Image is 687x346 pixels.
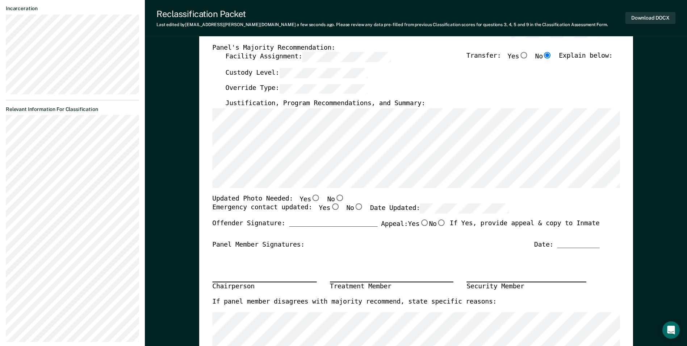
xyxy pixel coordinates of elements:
div: Last edited by [EMAIL_ADDRESS][PERSON_NAME][DOMAIN_NAME] . Please review any data pre-filled from... [156,22,608,27]
input: Override Type: [279,84,368,94]
label: Justification, Program Recommendations, and Summary: [225,100,425,108]
label: No [327,194,344,204]
div: Date: ___________ [534,240,599,249]
input: No [436,219,446,226]
input: Custody Level: [279,68,368,78]
div: Security Member [466,282,586,292]
label: Appeal: [381,219,446,235]
button: Download DOCX [625,12,675,24]
label: If panel member disagrees with majority recommend, state specific reasons: [212,298,497,306]
input: Facility Assignment: [302,52,391,62]
label: Yes [319,204,340,214]
input: Yes [311,194,321,201]
dt: Incarceration [6,5,139,12]
input: No [354,204,363,210]
div: Reclassification Packet [156,9,608,19]
label: Yes [299,194,321,204]
label: Yes [408,219,429,229]
label: No [346,204,363,214]
input: Yes [330,204,340,210]
input: Yes [519,52,528,59]
label: Facility Assignment: [225,52,391,62]
label: Date Updated: [370,204,509,214]
div: Emergency contact updated: [212,204,509,220]
input: No [543,52,552,59]
div: Transfer: Explain below: [466,52,613,68]
label: Yes [507,52,528,62]
div: Treatment Member [330,282,453,292]
div: Panel's Majority Recommendation: [212,44,599,52]
label: No [429,219,446,229]
label: No [535,52,552,62]
div: Offender Signature: _______________________ If Yes, provide appeal & copy to Inmate [212,219,599,240]
label: Custody Level: [225,68,368,78]
input: No [335,194,344,201]
div: Chairperson [212,282,317,292]
div: Open Intercom Messenger [662,321,680,339]
div: Updated Photo Needed: [212,194,344,204]
span: a few seconds ago [297,22,334,27]
input: Date Updated: [420,204,509,214]
label: Override Type: [225,84,368,94]
input: Yes [419,219,429,226]
dt: Relevant Information For Classification [6,106,139,112]
div: Panel Member Signatures: [212,240,305,249]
